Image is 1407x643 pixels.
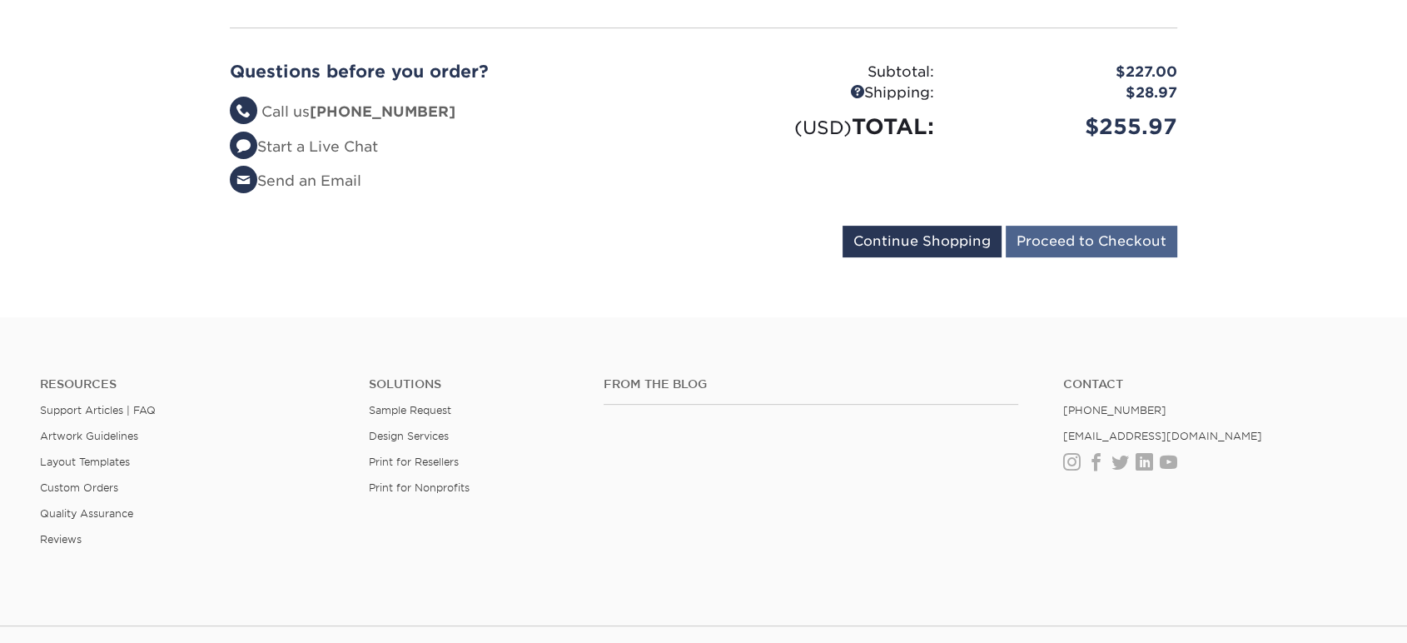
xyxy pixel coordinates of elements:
[369,481,470,494] a: Print for Nonprofits
[1006,226,1177,257] input: Proceed to Checkout
[1063,377,1367,391] a: Contact
[40,533,82,546] a: Reviews
[40,404,156,416] a: Support Articles | FAQ
[947,111,1190,142] div: $255.97
[369,404,451,416] a: Sample Request
[230,62,691,82] h2: Questions before you order?
[40,430,138,442] a: Artwork Guidelines
[310,103,455,120] strong: [PHONE_NUMBER]
[40,377,344,391] h4: Resources
[794,117,852,138] small: (USD)
[703,111,947,142] div: TOTAL:
[40,481,118,494] a: Custom Orders
[703,82,947,104] div: Shipping:
[230,172,361,189] a: Send an Email
[1063,404,1166,416] a: [PHONE_NUMBER]
[1063,430,1262,442] a: [EMAIL_ADDRESS][DOMAIN_NAME]
[230,102,691,123] li: Call us
[40,507,133,520] a: Quality Assurance
[604,377,1019,391] h4: From the Blog
[369,456,459,468] a: Print for Resellers
[843,226,1002,257] input: Continue Shopping
[947,62,1190,83] div: $227.00
[703,62,947,83] div: Subtotal:
[230,138,378,155] a: Start a Live Chat
[40,456,130,468] a: Layout Templates
[947,82,1190,104] div: $28.97
[369,430,449,442] a: Design Services
[369,377,579,391] h4: Solutions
